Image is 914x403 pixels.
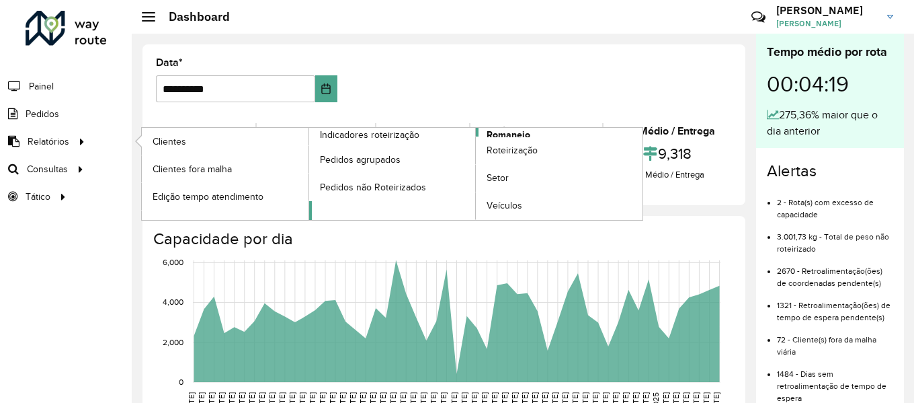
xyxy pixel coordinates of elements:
[28,135,69,149] span: Relatórios
[155,9,230,24] h2: Dashboard
[159,123,252,139] div: Total de rotas
[607,139,729,168] div: 9,318
[309,128,643,220] a: Romaneio
[767,107,893,139] div: 275,36% maior que o dia anterior
[163,258,183,267] text: 6,000
[142,128,476,220] a: Indicadores roteirização
[29,79,54,94] span: Painel
[474,123,598,139] div: Média Capacidade
[179,377,183,386] text: 0
[142,155,308,182] a: Clientes fora malha
[315,75,337,102] button: Choose Date
[153,162,232,176] span: Clientes fora malha
[26,190,50,204] span: Tático
[320,180,426,194] span: Pedidos não Roteirizados
[142,128,308,155] a: Clientes
[744,3,773,32] a: Contato Rápido
[163,298,183,307] text: 4,000
[777,324,893,358] li: 72 - Cliente(s) fora da malha viária
[487,171,509,185] span: Setor
[142,183,308,210] a: Edição tempo atendimento
[777,289,893,324] li: 1321 - Retroalimentação(ões) de tempo de espera pendente(s)
[476,137,642,164] a: Roteirização
[487,143,538,157] span: Roteirização
[320,128,419,142] span: Indicadores roteirização
[777,221,893,255] li: 3.001,73 kg - Total de peso não roteirizado
[163,338,183,346] text: 2,000
[380,123,466,139] div: Recargas
[776,17,877,30] span: [PERSON_NAME]
[476,165,642,192] a: Setor
[26,107,59,121] span: Pedidos
[607,168,729,182] div: Km Médio / Entrega
[27,162,68,176] span: Consultas
[260,123,371,139] div: Total de entregas
[320,153,401,167] span: Pedidos agrupados
[476,192,642,219] a: Veículos
[309,174,476,200] a: Pedidos não Roteirizados
[309,146,476,173] a: Pedidos agrupados
[153,229,732,249] h4: Capacidade por dia
[607,123,729,139] div: Km Médio / Entrega
[776,4,877,17] h3: [PERSON_NAME]
[153,190,263,204] span: Edição tempo atendimento
[487,198,522,213] span: Veículos
[767,43,893,61] div: Tempo médio por rota
[156,54,183,71] label: Data
[777,186,893,221] li: 2 - Rota(s) com excesso de capacidade
[767,161,893,181] h4: Alertas
[487,128,530,142] span: Romaneio
[777,255,893,289] li: 2670 - Retroalimentação(ões) de coordenadas pendente(s)
[153,135,186,149] span: Clientes
[767,61,893,107] div: 00:04:19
